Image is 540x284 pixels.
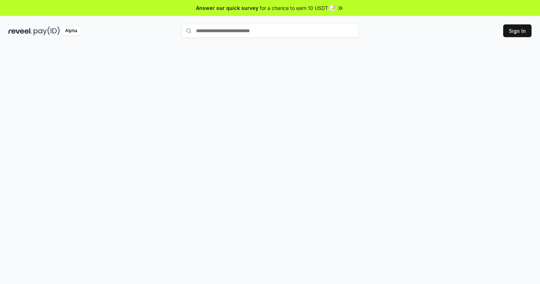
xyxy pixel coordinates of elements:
button: Sign In [503,24,532,37]
img: pay_id [34,27,60,35]
img: reveel_dark [8,27,32,35]
div: Alpha [61,27,81,35]
span: Answer our quick survey [196,4,258,12]
span: for a chance to earn 10 USDT 📝 [260,4,335,12]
